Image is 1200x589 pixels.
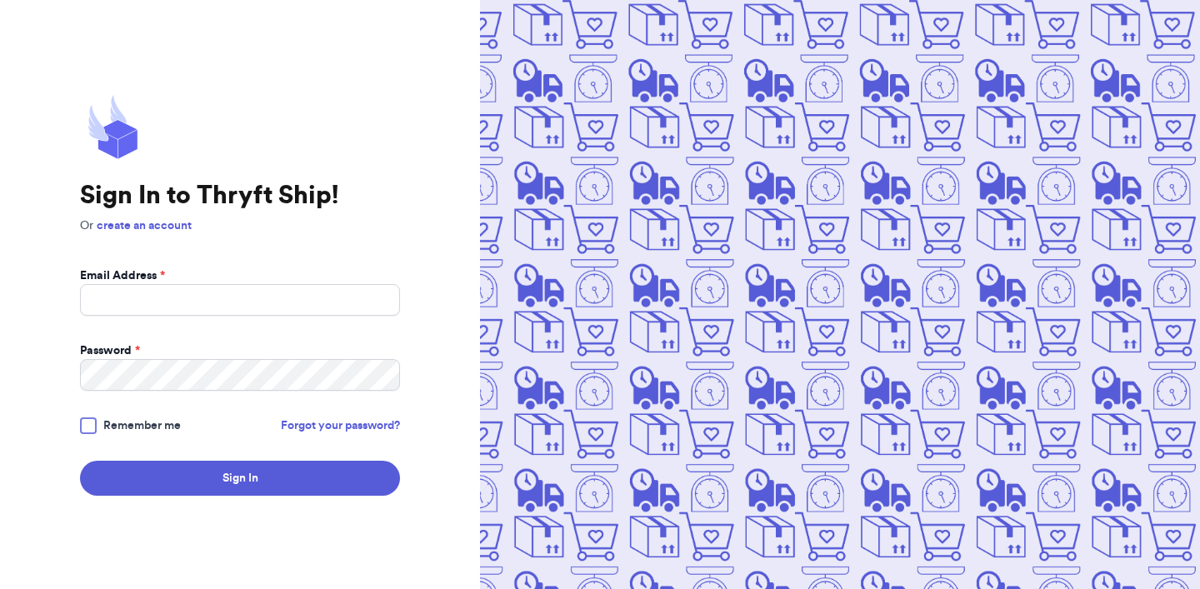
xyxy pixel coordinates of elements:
label: Password [80,342,140,359]
p: Or [80,217,400,234]
button: Sign In [80,461,400,496]
h1: Sign In to Thryft Ship! [80,181,400,211]
a: create an account [97,220,192,232]
label: Email Address [80,267,165,284]
span: Remember me [103,417,181,434]
a: Forgot your password? [281,417,400,434]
